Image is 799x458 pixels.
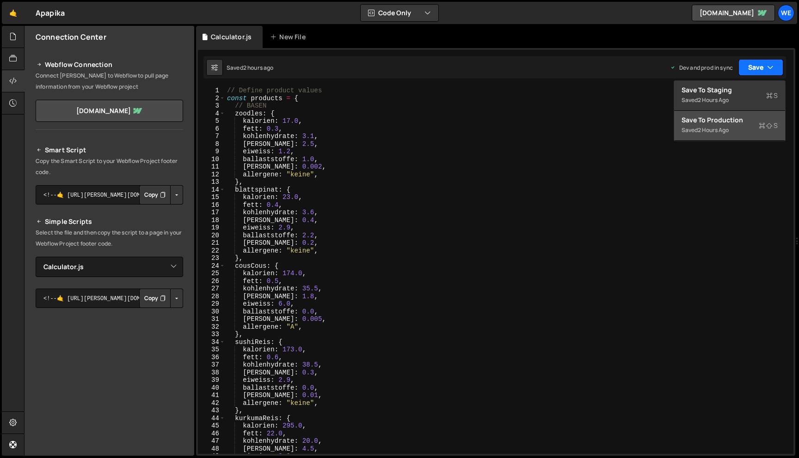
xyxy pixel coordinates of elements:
[198,87,225,95] div: 1
[198,300,225,308] div: 29
[361,5,438,21] button: Code Only
[36,145,183,156] h2: Smart Script
[198,193,225,201] div: 15
[36,7,65,18] div: Apapika
[198,95,225,102] div: 2
[198,308,225,316] div: 30
[198,399,225,407] div: 42
[198,148,225,156] div: 9
[198,369,225,377] div: 38
[198,376,225,384] div: 39
[198,277,225,285] div: 26
[36,156,183,178] p: Copy the Smart Script to your Webflow Project footer code.
[198,315,225,323] div: 31
[682,85,778,95] div: Save to Staging
[198,415,225,422] div: 44
[670,64,733,72] div: Dev and prod in sync
[36,227,183,249] p: Select the file and then copy the script to a page in your Webflow Project footer code.
[198,437,225,445] div: 47
[198,323,225,331] div: 32
[198,392,225,399] div: 41
[198,254,225,262] div: 23
[198,354,225,362] div: 36
[36,289,183,308] textarea: <!--🤙 [URL][PERSON_NAME][DOMAIN_NAME]> <script>document.addEventListener("DOMContentLoaded", func...
[198,407,225,415] div: 43
[36,100,183,122] a: [DOMAIN_NAME]
[198,384,225,392] div: 40
[198,186,225,194] div: 14
[198,270,225,277] div: 25
[682,95,778,106] div: Saved
[2,2,25,24] a: 🤙
[692,5,775,21] a: [DOMAIN_NAME]
[198,247,225,255] div: 22
[36,70,183,92] p: Connect [PERSON_NAME] to Webflow to pull page information from your Webflow project
[198,178,225,186] div: 13
[139,289,183,308] div: Button group with nested dropdown
[36,323,184,406] iframe: YouTube video player
[198,293,225,301] div: 28
[778,5,794,21] a: We
[674,111,785,141] button: Save to ProductionS Saved2 hours ago
[198,346,225,354] div: 35
[198,163,225,171] div: 11
[198,262,225,270] div: 24
[270,32,309,42] div: New File
[198,445,225,453] div: 48
[198,133,225,140] div: 7
[198,102,225,110] div: 3
[198,209,225,217] div: 17
[243,64,274,72] div: 2 hours ago
[766,91,778,100] span: S
[682,125,778,136] div: Saved
[198,285,225,293] div: 27
[674,81,785,111] button: Save to StagingS Saved2 hours ago
[682,115,778,125] div: Save to Production
[198,430,225,438] div: 46
[198,140,225,148] div: 8
[198,171,225,179] div: 12
[198,201,225,209] div: 16
[139,185,183,205] div: Button group with nested dropdown
[227,64,274,72] div: Saved
[36,59,183,70] h2: Webflow Connection
[198,422,225,430] div: 45
[36,185,183,205] textarea: <!--🤙 [URL][PERSON_NAME][DOMAIN_NAME]> <script>document.addEventListener("DOMContentLoaded", func...
[198,156,225,163] div: 10
[36,32,106,42] h2: Connection Center
[198,125,225,133] div: 6
[759,121,778,130] span: S
[198,224,225,232] div: 19
[198,361,225,369] div: 37
[198,232,225,240] div: 20
[198,117,225,125] div: 5
[698,96,729,104] div: 2 hours ago
[211,32,252,42] div: Calculator.js
[198,331,225,338] div: 33
[198,110,225,118] div: 4
[198,239,225,247] div: 21
[738,59,783,76] button: Save
[139,185,171,205] button: Copy
[698,126,729,134] div: 2 hours ago
[198,338,225,346] div: 34
[139,289,171,308] button: Copy
[36,216,183,227] h2: Simple Scripts
[198,217,225,224] div: 18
